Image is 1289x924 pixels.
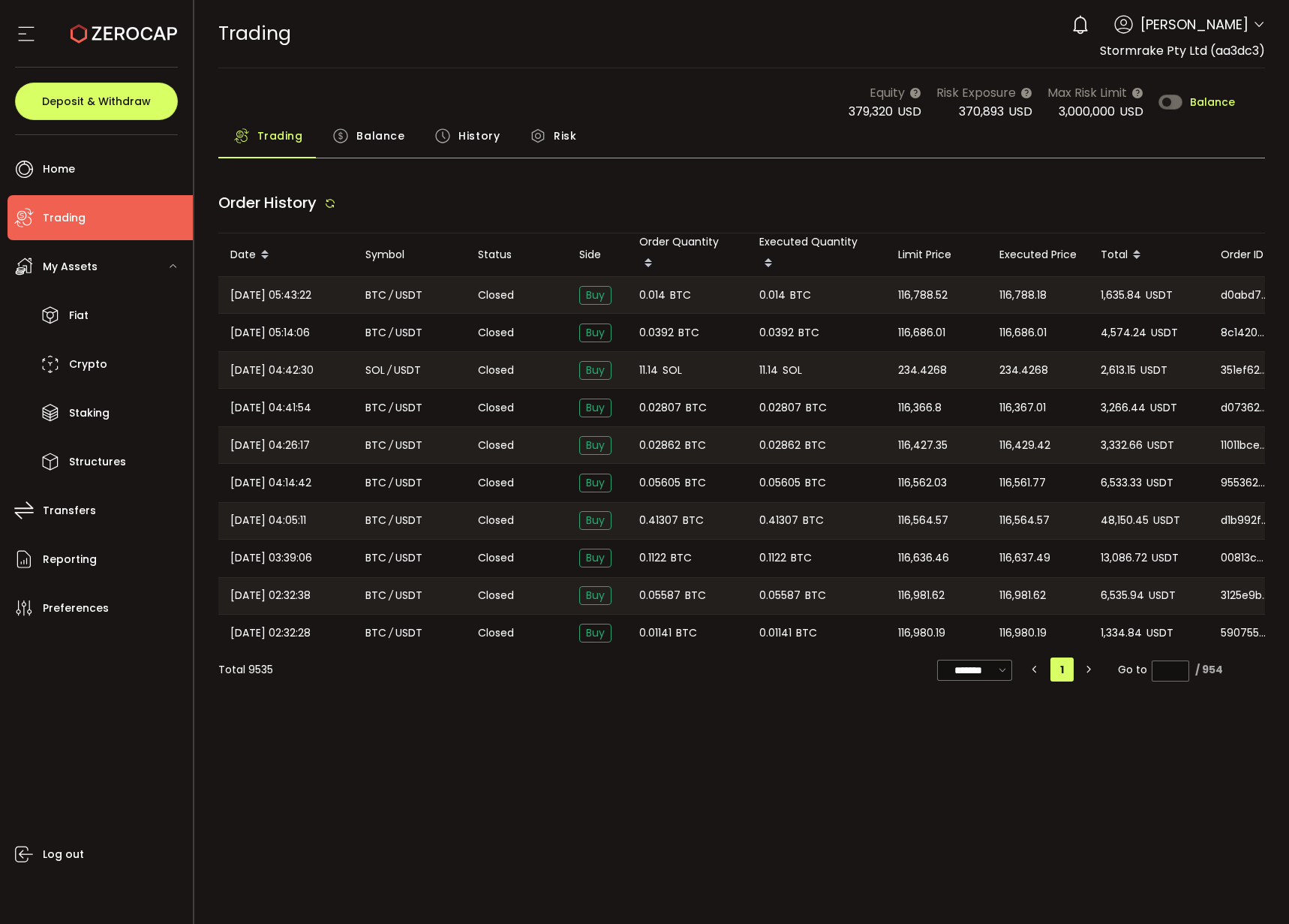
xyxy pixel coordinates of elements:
span: 116,981.62 [999,587,1046,604]
span: [PERSON_NAME] [1140,14,1248,35]
span: Closed [478,625,514,641]
span: 4,574.24 [1101,324,1146,342]
span: Closed [478,550,514,566]
span: 0.41307 [759,512,798,529]
span: BTC [796,625,817,642]
span: 6,533.33 [1101,474,1142,492]
span: USDT [395,399,422,417]
span: SOL [365,362,385,379]
span: 13,086.72 [1101,549,1147,567]
em: / [389,474,393,492]
span: 0.05587 [759,587,801,604]
span: 0.05605 [639,474,681,492]
span: BTC [365,324,386,342]
span: BTC [365,287,386,304]
span: Staking [69,402,110,424]
span: 00813cb4-6f20-42cd-83c2-ece468f6ce0c [1221,550,1269,566]
div: Executed Quantity [747,233,886,276]
span: BTC [805,587,826,604]
span: BTC [365,399,386,417]
span: Buy [579,511,611,530]
em: / [389,324,393,342]
span: [DATE] 03:39:06 [230,549,312,567]
span: 0.41307 [639,512,678,529]
span: BTC [365,437,386,454]
span: [DATE] 04:26:17 [230,437,310,454]
span: 370,893 [959,103,1004,120]
span: 3,000,000 [1059,103,1115,120]
span: USDT [395,474,422,492]
span: Closed [478,438,514,453]
span: BTC [676,625,697,642]
span: 2,613.15 [1101,362,1136,379]
em: / [389,287,393,304]
span: 116,429.42 [999,437,1050,454]
span: 116,686.01 [999,324,1047,342]
em: / [389,587,393,604]
span: BTC [803,512,824,529]
span: History [458,121,500,151]
span: Reporting [43,549,97,570]
span: USDT [395,437,422,454]
span: Buy [579,624,611,643]
span: BTC [685,587,706,604]
span: Max Risk Limit [1047,83,1127,102]
span: 116,564.57 [999,512,1050,529]
span: BTC [678,324,699,342]
span: Closed [478,588,514,603]
span: Trading [218,20,291,47]
span: 0.1122 [639,549,666,567]
span: SOL [663,362,682,379]
span: USDT [395,287,422,304]
span: 116,788.52 [898,287,948,304]
span: 116,981.62 [898,587,945,604]
span: 8c142092-df47-4e1f-a75b-a8818ac17021 [1221,325,1269,341]
span: USDT [1147,437,1174,454]
em: / [387,362,392,379]
span: BTC [365,549,386,567]
span: Buy [579,324,611,342]
div: Order Quantity [627,233,747,276]
span: 116,788.18 [999,287,1047,304]
span: [DATE] 02:32:28 [230,625,311,642]
span: 0.02862 [759,437,801,454]
span: 116,636.46 [898,549,949,567]
div: Total 9535 [218,662,273,678]
span: 0.01141 [639,625,672,642]
span: USDT [395,512,422,529]
span: Stormrake Pty Ltd (aa3dc3) [1100,42,1265,59]
span: 0.01141 [759,625,792,642]
em: / [389,437,393,454]
div: Date [218,242,353,268]
span: d0736235-59f7-4bcc-b64f-fe6fa2f9a07d [1221,400,1269,416]
span: Equity [870,83,905,102]
span: 351ef62f-9305-4329-a763-ab630f98ee0c [1221,363,1269,378]
span: Closed [478,287,514,303]
span: Transfers [43,500,96,522]
span: [DATE] 04:05:11 [230,512,306,529]
span: 0.02862 [639,437,681,454]
span: 116,367.01 [999,399,1046,417]
span: USDT [1152,549,1179,567]
span: [DATE] 04:41:54 [230,399,311,417]
span: USD [1119,103,1143,120]
span: d0abd711-d332-42c2-94ac-6142de0caec8 [1221,287,1269,303]
span: Structures [69,451,126,473]
span: Buy [579,399,611,417]
span: 590755e7-1250-4d12-b0f5-4bfb4c6ec28f [1221,625,1269,641]
span: [DATE] 02:32:38 [230,587,311,604]
span: 1,334.84 [1101,625,1142,642]
span: 116,427.35 [898,437,948,454]
span: Log out [43,844,84,865]
span: 116,980.19 [999,625,1047,642]
button: Deposit & Withdraw [15,83,178,120]
span: USDT [395,324,422,342]
span: [DATE] 05:43:22 [230,287,311,304]
span: 0.0392 [639,324,674,342]
span: 1,635.84 [1101,287,1141,304]
span: BTC [686,399,707,417]
em: / [389,625,393,642]
span: Buy [579,586,611,605]
span: BTC [683,512,704,529]
em: / [389,399,393,417]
